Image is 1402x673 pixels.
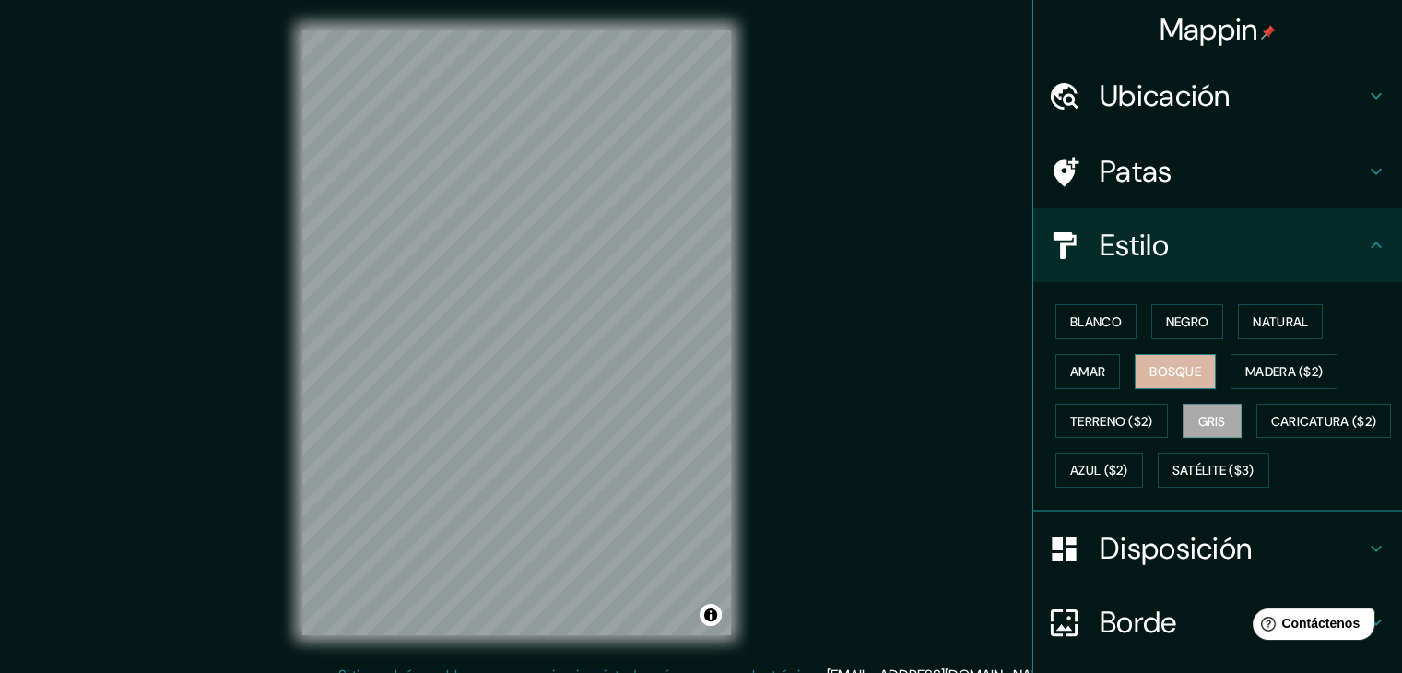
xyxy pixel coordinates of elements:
[1100,603,1177,642] font: Borde
[1166,313,1209,330] font: Negro
[1070,413,1153,430] font: Terreno ($2)
[1100,77,1231,115] font: Ubicación
[1160,10,1258,49] font: Mappin
[1055,354,1120,389] button: Amar
[302,30,731,635] canvas: Mapa
[1033,208,1402,282] div: Estilo
[1100,529,1252,568] font: Disposición
[1238,601,1382,653] iframe: Lanzador de widgets de ayuda
[1158,453,1269,488] button: Satélite ($3)
[700,604,722,626] button: Activar o desactivar atribución
[1183,404,1242,439] button: Gris
[1100,152,1172,191] font: Patas
[1151,304,1224,339] button: Negro
[1055,304,1137,339] button: Blanco
[1172,463,1255,479] font: Satélite ($3)
[1253,313,1308,330] font: Natural
[1261,25,1276,40] img: pin-icon.png
[1070,363,1105,380] font: Amar
[1198,413,1226,430] font: Gris
[1149,363,1201,380] font: Bosque
[1100,226,1169,265] font: Estilo
[1033,59,1402,133] div: Ubicación
[1245,363,1323,380] font: Madera ($2)
[1033,585,1402,659] div: Borde
[1033,135,1402,208] div: Patas
[1070,463,1128,479] font: Azul ($2)
[1231,354,1337,389] button: Madera ($2)
[1033,512,1402,585] div: Disposición
[1055,404,1168,439] button: Terreno ($2)
[1135,354,1216,389] button: Bosque
[1256,404,1392,439] button: Caricatura ($2)
[1070,313,1122,330] font: Blanco
[1238,304,1323,339] button: Natural
[1055,453,1143,488] button: Azul ($2)
[1271,413,1377,430] font: Caricatura ($2)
